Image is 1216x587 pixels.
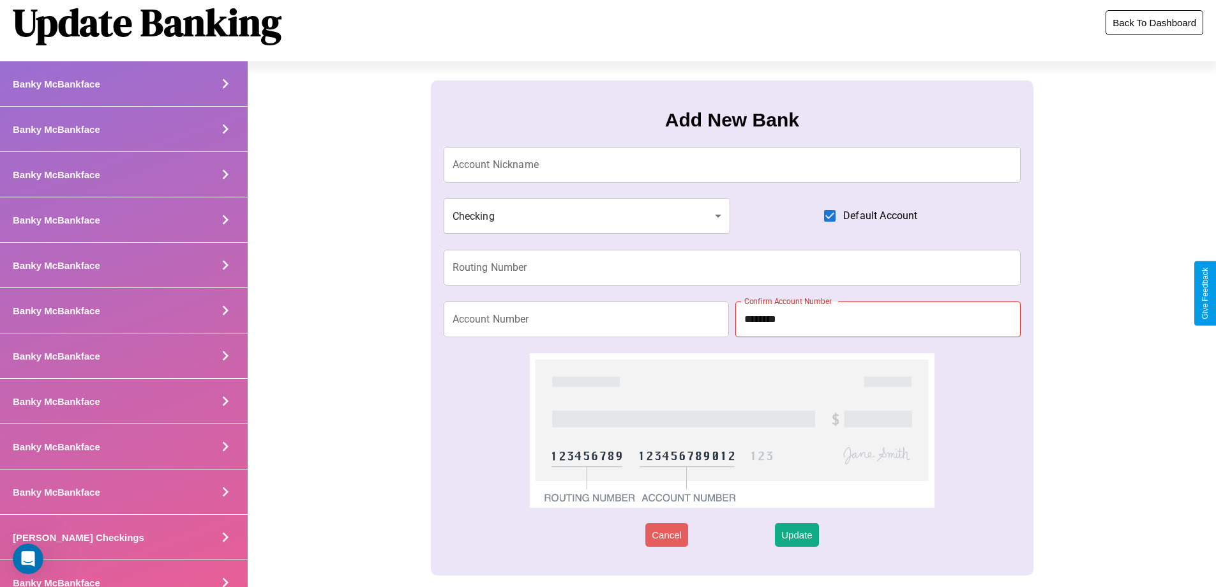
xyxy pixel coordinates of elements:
[13,532,144,543] h4: [PERSON_NAME] Checkings
[530,353,934,508] img: check
[1106,10,1203,35] button: Back To Dashboard
[13,544,43,574] iframe: Intercom live chat
[13,169,100,180] h4: Banky McBankface
[13,215,100,225] h4: Banky McBankface
[13,305,100,316] h4: Banky McBankface
[444,198,731,234] div: Checking
[13,79,100,89] h4: Banky McBankface
[13,124,100,135] h4: Banky McBankface
[665,109,799,131] h3: Add New Bank
[843,208,917,224] span: Default Account
[13,487,100,498] h4: Banky McBankface
[645,523,688,547] button: Cancel
[13,396,100,407] h4: Banky McBankface
[13,260,100,271] h4: Banky McBankface
[775,523,818,547] button: Update
[13,351,100,362] h4: Banky McBankface
[1201,268,1210,319] div: Give Feedback
[744,296,832,307] label: Confirm Account Number
[13,441,100,452] h4: Banky McBankface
